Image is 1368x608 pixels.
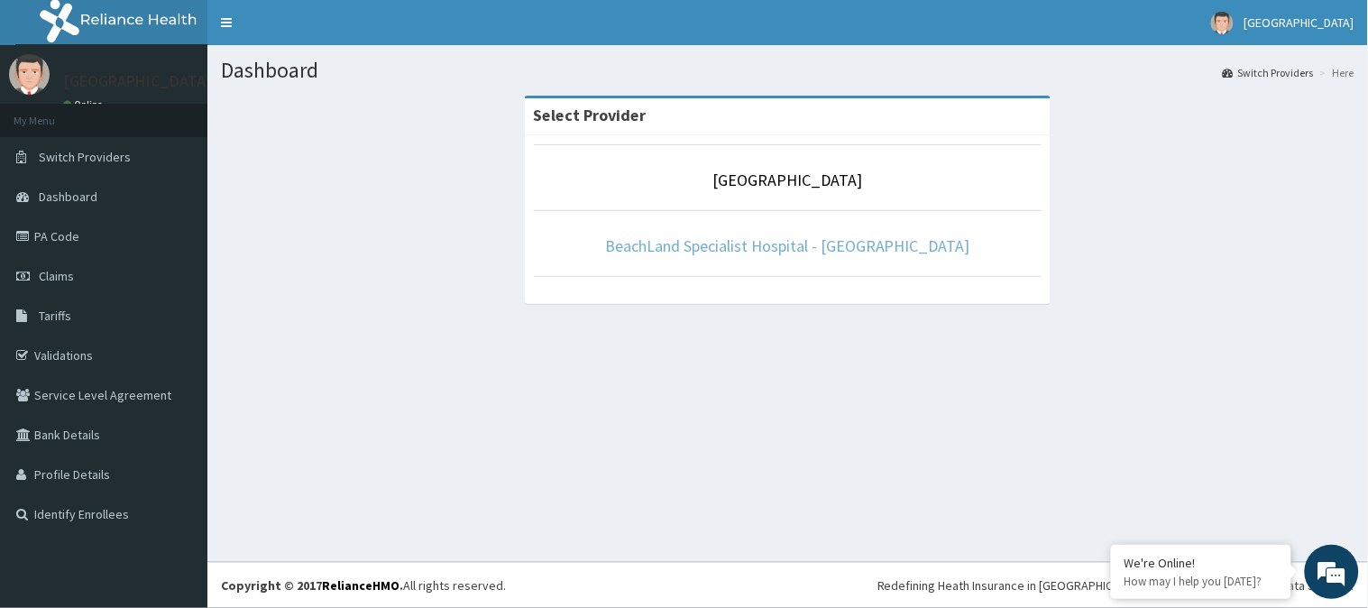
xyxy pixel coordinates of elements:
strong: Copyright © 2017 . [221,577,403,594]
img: User Image [9,54,50,95]
strong: Select Provider [534,105,647,125]
span: Switch Providers [39,149,131,165]
span: Dashboard [39,189,97,205]
div: We're Online! [1125,555,1278,571]
span: [GEOGRAPHIC_DATA] [1244,14,1354,31]
img: User Image [1211,12,1234,34]
footer: All rights reserved. [207,562,1368,608]
a: [GEOGRAPHIC_DATA] [713,170,863,190]
p: How may I help you today? [1125,574,1278,589]
a: BeachLand Specialist Hospital - [GEOGRAPHIC_DATA] [605,235,970,256]
a: Switch Providers [1223,65,1314,80]
a: Online [63,98,106,111]
li: Here [1316,65,1354,80]
span: Claims [39,268,74,284]
p: [GEOGRAPHIC_DATA] [63,73,212,89]
div: Redefining Heath Insurance in [GEOGRAPHIC_DATA] using Telemedicine and Data Science! [877,576,1354,594]
h1: Dashboard [221,59,1354,82]
a: RelianceHMO [322,577,399,594]
span: Tariffs [39,308,71,324]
